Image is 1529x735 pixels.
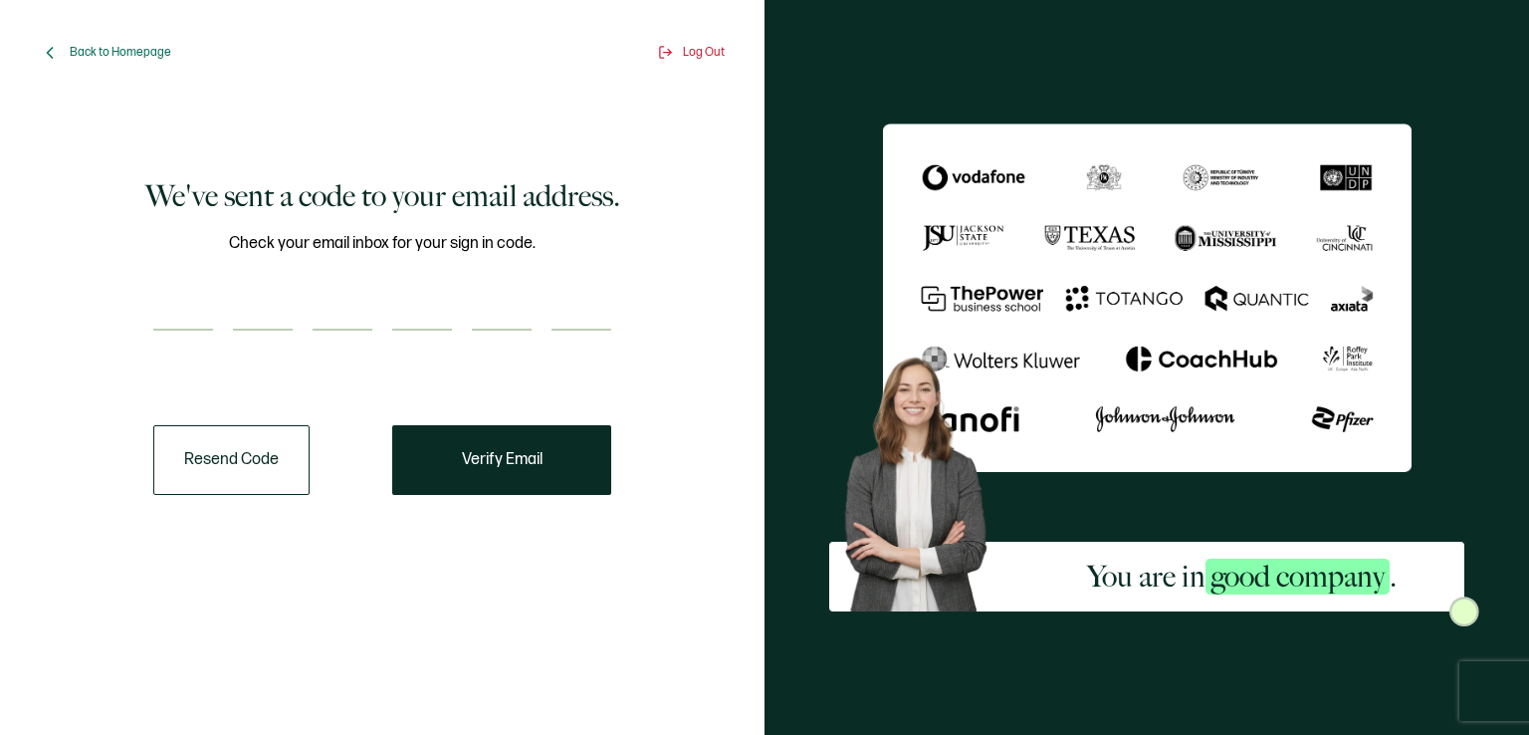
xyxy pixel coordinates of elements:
[462,452,543,468] span: Verify Email
[153,425,310,495] button: Resend Code
[70,45,171,60] span: Back to Homepage
[229,231,536,256] span: Check your email inbox for your sign in code.
[392,425,611,495] button: Verify Email
[145,176,620,216] h1: We've sent a code to your email address.
[1087,557,1397,597] h2: You are in .
[829,345,1019,612] img: Sertifier Signup - You are in <span class="strong-h">good company</span>. Hero
[1205,559,1390,595] span: good company
[883,123,1412,472] img: Sertifier We've sent a code to your email address.
[683,45,725,60] span: Log Out
[1449,597,1479,626] img: Sertifier Signup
